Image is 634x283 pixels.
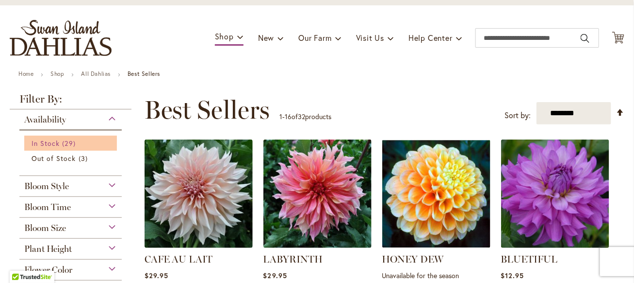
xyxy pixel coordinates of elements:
[263,241,372,250] a: Labyrinth
[24,202,71,212] span: Bloom Time
[298,33,331,43] span: Our Farm
[50,70,64,77] a: Shop
[263,271,287,280] span: $29.95
[79,153,90,163] span: 3
[128,70,160,77] strong: Best Sellers
[144,95,270,124] span: Best Sellers
[32,138,112,148] a: In Stock 29
[7,248,34,276] iframe: Launch Accessibility Center
[145,241,253,250] a: Café Au Lait
[10,20,112,56] a: store logo
[501,140,609,248] img: Bluetiful
[382,140,490,248] img: Honey Dew
[62,138,78,148] span: 29
[24,114,66,125] span: Availability
[382,253,444,265] a: HONEY DEW
[24,181,69,192] span: Bloom Style
[24,244,72,254] span: Plant Height
[408,33,453,43] span: Help Center
[32,154,76,163] span: Out of Stock
[501,271,524,280] span: $12.95
[285,112,292,121] span: 16
[280,112,283,121] span: 1
[215,31,234,41] span: Shop
[24,223,66,233] span: Bloom Size
[298,112,306,121] span: 32
[382,241,490,250] a: Honey Dew
[382,271,490,280] p: Unavailable for the season
[258,33,274,43] span: New
[504,106,531,124] label: Sort by:
[32,139,60,148] span: In Stock
[145,271,168,280] span: $29.95
[18,70,33,77] a: Home
[501,253,558,265] a: BLUETIFUL
[81,70,111,77] a: All Dahlias
[356,33,384,43] span: Visit Us
[145,253,213,265] a: CAFE AU LAIT
[263,140,372,248] img: Labyrinth
[32,153,112,163] a: Out of Stock 3
[10,94,131,109] strong: Filter By:
[280,109,332,124] p: - of products
[145,140,253,248] img: Café Au Lait
[24,265,72,275] span: Flower Color
[501,241,609,250] a: Bluetiful
[263,253,323,265] a: LABYRINTH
